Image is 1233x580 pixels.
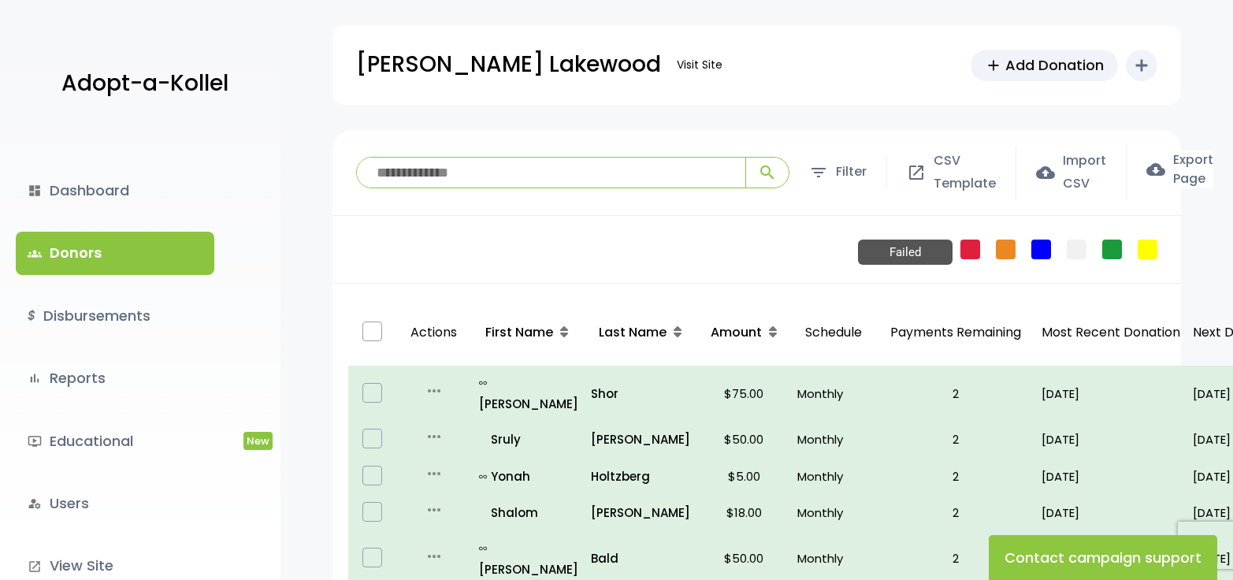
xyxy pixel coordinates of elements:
[479,429,578,450] a: Sruly
[1132,56,1151,75] i: add
[1042,322,1180,344] p: Most Recent Donation
[882,466,1029,487] p: 2
[809,163,828,182] span: filter_list
[356,45,661,84] p: [PERSON_NAME] Lakewood
[703,548,785,569] p: $50.00
[16,357,214,400] a: bar_chartReports
[797,502,870,523] p: Monthly
[882,548,1029,569] p: 2
[479,372,578,415] p: [PERSON_NAME]
[989,535,1217,580] button: Contact campaign support
[960,240,980,259] a: Failed
[591,466,690,487] a: Holtzberg
[882,429,1029,450] p: 2
[591,548,690,569] a: Bald
[425,464,444,483] i: more_horiz
[425,547,444,566] i: more_horiz
[971,50,1118,81] a: addAdd Donation
[1126,50,1157,81] button: add
[425,500,444,519] i: more_horiz
[797,466,870,487] p: Monthly
[669,50,730,80] a: Visit Site
[1005,54,1104,76] span: Add Donation
[758,163,777,182] span: search
[54,46,228,122] a: Adopt-a-Kollel
[591,502,690,523] a: [PERSON_NAME]
[479,466,578,487] a: all_inclusiveYonah
[28,434,42,448] i: ondemand_video
[1042,502,1180,523] p: [DATE]
[479,466,578,487] p: Yonah
[907,163,926,182] span: open_in_new
[61,64,228,103] p: Adopt-a-Kollel
[28,305,35,328] i: $
[591,383,690,404] a: Shor
[797,306,870,360] p: Schedule
[16,169,214,212] a: dashboardDashboard
[797,429,870,450] p: Monthly
[591,429,690,450] a: [PERSON_NAME]
[1063,150,1106,195] span: Import CSV
[16,482,214,525] a: manage_accountsUsers
[1042,383,1180,404] p: [DATE]
[836,161,867,184] span: Filter
[479,379,491,387] i: all_inclusive
[703,383,785,404] p: $75.00
[479,545,491,552] i: all_inclusive
[934,150,996,195] span: CSV Template
[882,502,1029,523] p: 2
[1036,163,1055,182] span: cloud_upload
[797,383,870,404] p: Monthly
[16,232,214,274] a: groupsDonors
[1146,151,1213,188] label: Export Page
[599,323,667,341] span: Last Name
[425,427,444,446] i: more_horiz
[479,372,578,415] a: all_inclusive[PERSON_NAME]
[485,323,553,341] span: First Name
[1146,160,1165,179] span: cloud_download
[882,306,1029,360] p: Payments Remaining
[425,381,444,400] i: more_horiz
[797,548,870,569] p: Monthly
[479,473,491,481] i: all_inclusive
[479,537,578,580] a: all_inclusive[PERSON_NAME]
[745,158,789,188] button: search
[28,247,42,261] span: groups
[1042,429,1180,450] p: [DATE]
[711,323,762,341] span: Amount
[882,383,1029,404] p: 2
[403,306,465,360] p: Actions
[28,560,42,574] i: launch
[28,184,42,198] i: dashboard
[479,502,578,523] a: Shalom
[28,496,42,511] i: manage_accounts
[16,420,214,463] a: ondemand_videoEducationalNew
[985,57,1002,74] span: add
[28,371,42,385] i: bar_chart
[703,466,785,487] p: $5.00
[16,295,214,337] a: $Disbursements
[1042,466,1180,487] p: [DATE]
[479,537,578,580] p: [PERSON_NAME]
[243,432,273,450] span: New
[703,502,785,523] p: $18.00
[703,429,785,450] p: $50.00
